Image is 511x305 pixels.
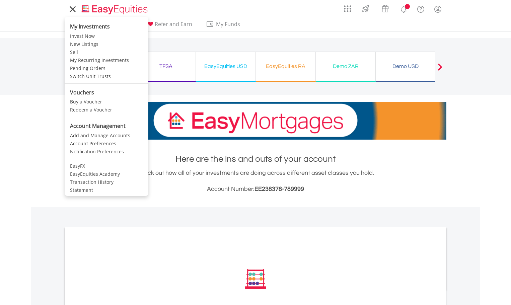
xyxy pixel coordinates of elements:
[429,2,446,16] a: My Profile
[65,184,446,194] h3: Account Number:
[65,120,148,132] li: Account Management
[65,32,148,40] a: Invest Now
[65,18,148,32] li: My Investments
[65,106,148,114] a: Redeem a Voucher
[65,168,446,194] div: Check out how all of your investments are doing across different asset classes you hold.
[320,62,371,71] div: Demo ZAR
[433,67,447,73] button: Next
[200,62,251,71] div: EasyEquities USD
[65,186,148,194] a: Statement
[340,2,356,12] a: AppsGrid
[65,162,148,170] a: EasyFX
[65,153,446,165] h1: Here are the ins and outs of your account
[380,62,431,71] div: Demo USD
[375,2,395,14] a: Vouchers
[65,132,148,140] a: Add and Manage Accounts
[65,56,148,64] a: My Recurring Investments
[65,87,148,98] li: Vouchers
[260,62,311,71] div: EasyEquities RA
[65,178,148,186] a: Transaction History
[140,62,192,71] div: TFSA
[65,48,148,56] a: Sell
[344,5,351,12] img: grid-menu-icon.svg
[155,20,192,28] span: Refer and Earn
[206,20,250,28] span: My Funds
[80,4,150,15] img: EasyEquities_Logo.png
[412,2,429,15] a: FAQ's and Support
[395,2,412,15] a: Notifications
[380,3,391,14] img: vouchers-v2.svg
[65,64,148,72] a: Pending Orders
[65,148,148,156] a: Notification Preferences
[79,2,150,15] a: Home page
[65,140,148,148] a: Account Preferences
[254,186,304,192] span: EE238378-789999
[65,98,148,106] a: Buy a Voucher
[65,102,446,140] img: EasyMortage Promotion Banner
[65,40,148,48] a: New Listings
[65,170,148,178] a: EasyEquities Academy
[144,21,195,31] a: Refer and Earn
[65,72,148,80] a: Switch Unit Trusts
[360,3,371,14] img: thrive-v2.svg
